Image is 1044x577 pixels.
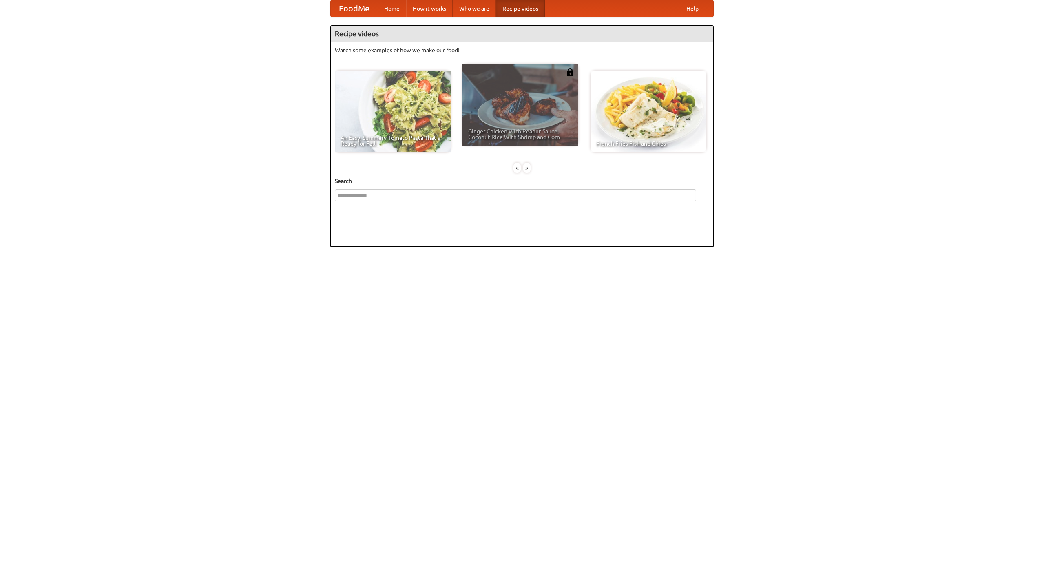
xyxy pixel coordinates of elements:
[331,0,378,17] a: FoodMe
[496,0,545,17] a: Recipe videos
[341,135,445,146] span: An Easy, Summery Tomato Pasta That's Ready for Fall
[378,0,406,17] a: Home
[335,46,709,54] p: Watch some examples of how we make our food!
[331,26,713,42] h4: Recipe videos
[513,163,521,173] div: «
[591,71,706,152] a: French Fries Fish and Chips
[523,163,531,173] div: »
[566,68,574,76] img: 483408.png
[335,177,709,185] h5: Search
[406,0,453,17] a: How it works
[335,71,451,152] a: An Easy, Summery Tomato Pasta That's Ready for Fall
[453,0,496,17] a: Who we are
[680,0,705,17] a: Help
[596,141,701,146] span: French Fries Fish and Chips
